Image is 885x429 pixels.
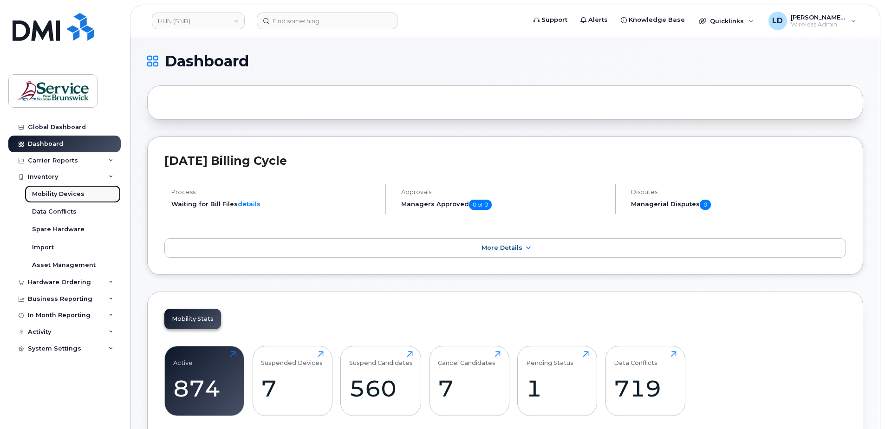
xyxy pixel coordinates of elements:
h5: Managers Approved [401,200,607,210]
div: 1 [526,375,589,402]
h4: Disputes [631,188,846,195]
span: 0 [700,200,711,210]
div: 874 [173,375,236,402]
div: Data Conflicts [614,351,657,366]
a: Suspend Candidates560 [349,351,413,410]
span: Dashboard [165,54,249,68]
div: Suspend Candidates [349,351,413,366]
a: Suspended Devices7 [261,351,324,410]
div: 7 [438,375,501,402]
div: Suspended Devices [261,351,323,366]
div: Cancel Candidates [438,351,495,366]
div: 719 [614,375,677,402]
h5: Managerial Disputes [631,200,846,210]
a: Cancel Candidates7 [438,351,501,410]
div: Active [173,351,193,366]
div: Pending Status [526,351,573,366]
h4: Approvals [401,188,607,195]
div: 7 [261,375,324,402]
a: Data Conflicts719 [614,351,677,410]
a: Active874 [173,351,236,410]
h2: [DATE] Billing Cycle [164,154,846,168]
h4: Process [171,188,377,195]
li: Waiting for Bill Files [171,200,377,208]
a: details [238,200,260,208]
span: 0 of 0 [469,200,492,210]
div: 560 [349,375,413,402]
a: Pending Status1 [526,351,589,410]
span: More Details [482,244,522,251]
